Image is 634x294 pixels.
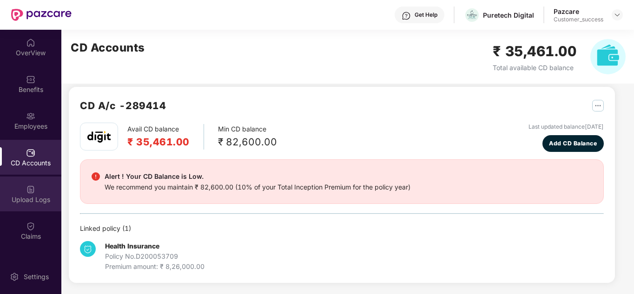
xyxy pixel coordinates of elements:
img: svg+xml;base64,PHN2ZyBpZD0iRGFuZ2VyX2FsZXJ0IiBkYXRhLW5hbWU9IkRhbmdlciBhbGVydCIgeG1sbnM9Imh0dHA6Ly... [92,172,100,181]
div: Puretech Digital [483,11,534,20]
div: Avail CD balance [127,124,204,150]
img: svg+xml;base64,PHN2ZyBpZD0iVXBsb2FkX0xvZ3MiIGRhdGEtbmFtZT0iVXBsb2FkIExvZ3MiIHhtbG5zPSJodHRwOi8vd3... [26,185,35,194]
div: Customer_success [554,16,603,23]
div: ₹ 82,600.00 [218,134,277,150]
img: svg+xml;base64,PHN2ZyBpZD0iQ2xhaW0iIHhtbG5zPSJodHRwOi8vd3d3LnczLm9yZy8yMDAwL3N2ZyIgd2lkdGg9IjIwIi... [26,222,35,231]
img: svg+xml;base64,PHN2ZyBpZD0iSGVscC0zMngzMiIgeG1sbnM9Imh0dHA6Ly93d3cudzMub3JnLzIwMDAvc3ZnIiB3aWR0aD... [402,11,411,20]
img: svg+xml;base64,PHN2ZyB4bWxucz0iaHR0cDovL3d3dy53My5vcmcvMjAwMC9zdmciIHhtbG5zOnhsaW5rPSJodHRwOi8vd3... [590,39,626,74]
div: Min CD balance [218,124,277,150]
div: Settings [21,272,52,281]
div: Get Help [415,11,437,19]
div: We recommend you maintain ₹ 82,600.00 (10% of your Total Inception Premium for the policy year) [105,182,410,192]
h2: ₹ 35,461.00 [493,40,577,62]
img: svg+xml;base64,PHN2ZyBpZD0iRW1wbG95ZWVzIiB4bWxucz0iaHR0cDovL3d3dy53My5vcmcvMjAwMC9zdmciIHdpZHRoPS... [26,111,35,121]
div: Last updated balance [DATE] [528,123,604,131]
b: Health Insurance [105,242,159,250]
img: svg+xml;base64,PHN2ZyBpZD0iRHJvcGRvd24tMzJ4MzIiIHhtbG5zPSJodHRwOi8vd3d3LnczLm9yZy8yMDAwL3N2ZyIgd2... [614,11,621,19]
h2: CD Accounts [71,39,145,57]
h2: ₹ 35,461.00 [127,134,190,150]
img: New Pazcare Logo [11,9,72,21]
button: Add CD Balance [542,135,604,152]
span: Total available CD balance [493,64,574,72]
div: Pazcare [554,7,603,16]
img: svg+xml;base64,PHN2ZyBpZD0iQ0RfQWNjb3VudHMiIGRhdGEtbmFtZT0iQ0QgQWNjb3VudHMiIHhtbG5zPSJodHRwOi8vd3... [26,148,35,157]
img: svg+xml;base64,PHN2ZyBpZD0iRW5kb3JzZW1lbnRzIiB4bWxucz0iaHR0cDovL3d3dy53My5vcmcvMjAwMC9zdmciIHdpZH... [26,258,35,268]
div: Premium amount: ₹ 8,26,000.00 [105,261,205,272]
img: svg+xml;base64,PHN2ZyBpZD0iQmVuZWZpdHMiIHhtbG5zPSJodHRwOi8vd3d3LnczLm9yZy8yMDAwL3N2ZyIgd2lkdGg9Ij... [26,75,35,84]
img: svg+xml;base64,PHN2ZyB4bWxucz0iaHR0cDovL3d3dy53My5vcmcvMjAwMC9zdmciIHdpZHRoPSIyNSIgaGVpZ2h0PSIyNS... [592,100,604,111]
h2: CD A/c - 289414 [80,98,166,113]
img: svg+xml;base64,PHN2ZyB4bWxucz0iaHR0cDovL3d3dy53My5vcmcvMjAwMC9zdmciIHdpZHRoPSIzNCIgaGVpZ2h0PSIzNC... [80,241,96,257]
img: godigit.png [87,131,111,143]
span: Add CD Balance [549,139,597,148]
img: Puretech%20Logo%20Dark%20-Vertical.png [465,8,479,22]
div: Alert ! Your CD Balance is Low. [105,171,410,182]
div: Policy No. D200053709 [105,251,205,261]
div: Linked policy ( 1 ) [80,223,604,234]
img: svg+xml;base64,PHN2ZyBpZD0iSG9tZSIgeG1sbnM9Imh0dHA6Ly93d3cudzMub3JnLzIwMDAvc3ZnIiB3aWR0aD0iMjAiIG... [26,38,35,47]
img: svg+xml;base64,PHN2ZyBpZD0iU2V0dGluZy0yMHgyMCIgeG1sbnM9Imh0dHA6Ly93d3cudzMub3JnLzIwMDAvc3ZnIiB3aW... [10,272,19,281]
